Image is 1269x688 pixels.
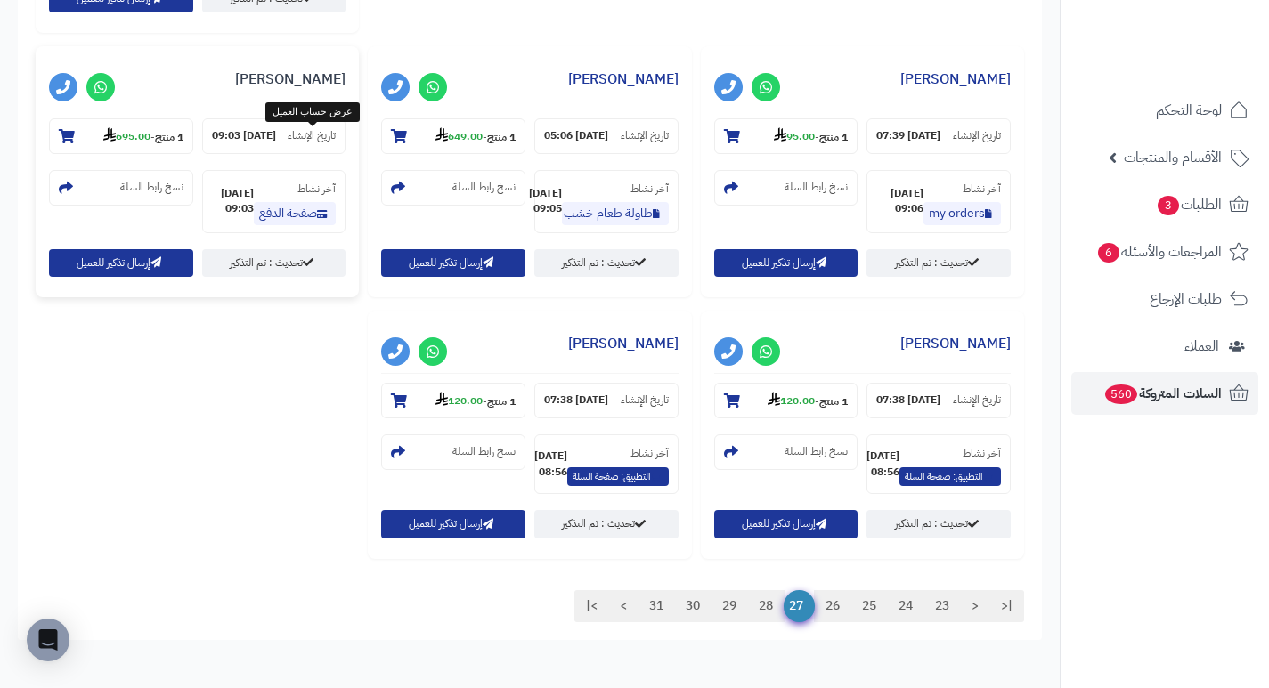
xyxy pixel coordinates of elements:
a: تحديث : تم التذكير [534,249,679,277]
strong: 120.00 [435,393,483,409]
a: 23 [923,590,961,622]
a: صفحة الدفع [254,202,336,225]
span: الطلبات [1156,192,1222,217]
div: عرض حساب العميل [265,102,360,122]
section: 1 منتج-649.00 [381,118,525,154]
strong: [DATE] 07:38 [876,393,940,408]
button: إرسال تذكير للعميل [381,249,525,277]
small: تاريخ الإنشاء [953,128,1001,143]
button: إرسال تذكير للعميل [714,249,858,277]
strong: 95.00 [774,128,815,144]
strong: 120.00 [768,393,815,409]
a: لوحة التحكم [1071,89,1258,132]
strong: 1 منتج [487,128,516,144]
strong: 649.00 [435,128,483,144]
small: - [435,392,516,409]
section: نسخ رابط السلة [381,434,525,470]
strong: [DATE] 09:06 [876,186,923,216]
strong: [DATE] 09:03 [212,186,255,216]
div: Open Intercom Messenger [27,619,69,661]
small: تاريخ الإنشاء [288,128,336,143]
small: آخر نشاط [963,445,1001,461]
small: آخر نشاط [630,181,669,197]
a: [PERSON_NAME] [568,333,679,354]
strong: 1 منتج [155,128,183,144]
strong: [DATE] 08:56 [534,449,567,479]
span: 27 [784,590,815,622]
img: logo-2.png [1148,24,1252,61]
a: [PERSON_NAME] [568,69,679,90]
a: السلات المتروكة560 [1071,372,1258,415]
span: طلبات الإرجاع [1150,287,1222,312]
small: - [774,127,848,145]
a: [PERSON_NAME] [900,69,1011,90]
strong: [DATE] 07:38 [544,393,608,408]
strong: 695.00 [103,128,150,144]
section: نسخ رابط السلة [381,170,525,206]
a: الطلبات3 [1071,183,1258,226]
a: 25 [850,590,888,622]
a: العملاء [1071,325,1258,368]
span: الأقسام والمنتجات [1124,145,1222,170]
a: 24 [887,590,924,622]
span: السلات المتروكة [1103,381,1222,406]
a: 31 [638,590,675,622]
span: 6 [1097,242,1120,263]
span: 3 [1157,195,1180,216]
a: طلبات الإرجاع [1071,278,1258,320]
small: آخر نشاط [963,181,1001,197]
small: - [768,392,848,409]
section: 1 منتج-120.00 [714,383,858,418]
small: - [103,127,183,145]
strong: 1 منتج [819,128,848,144]
a: my orders [923,202,1001,225]
strong: [DATE] 05:06 [544,128,608,143]
strong: [DATE] 07:39 [876,128,940,143]
span: التطبيق: صفحة السلة [899,467,1001,487]
section: نسخ رابط السلة [714,170,858,206]
small: نسخ رابط السلة [120,180,183,195]
a: تحديث : تم التذكير [866,249,1011,277]
a: [PERSON_NAME] [235,69,346,90]
a: تحديث : تم التذكير [202,249,346,277]
strong: [DATE] 09:03 [212,128,276,143]
a: < [960,590,990,622]
span: العملاء [1184,334,1219,359]
button: إرسال تذكير للعميل [49,249,193,277]
a: |< [989,590,1024,622]
small: تاريخ الإنشاء [621,128,669,143]
a: 29 [711,590,748,622]
small: آخر نشاط [297,181,336,197]
a: 28 [747,590,785,622]
a: 26 [814,590,851,622]
strong: [DATE] 09:05 [529,186,562,216]
span: 560 [1103,384,1138,405]
span: التطبيق: صفحة السلة [567,467,669,487]
section: نسخ رابط السلة [714,434,858,470]
button: إرسال تذكير للعميل [714,510,858,538]
a: تحديث : تم التذكير [866,510,1011,538]
small: نسخ رابط السلة [452,180,516,195]
section: 1 منتج-120.00 [381,383,525,418]
strong: [DATE] 08:56 [866,449,899,479]
a: [PERSON_NAME] [900,333,1011,354]
small: نسخ رابط السلة [785,180,848,195]
small: آخر نشاط [630,445,669,461]
section: 1 منتج-695.00 [49,118,193,154]
small: - [435,127,516,145]
a: طاولة طعام خشب مع أرجل معدنية 6 كرسي بني 1759672354 [562,202,669,225]
span: المراجعات والأسئلة [1096,239,1222,264]
small: تاريخ الإنشاء [621,393,669,408]
strong: 1 منتج [819,393,848,409]
section: 1 منتج-95.00 [714,118,858,154]
a: >| [574,590,609,622]
span: لوحة التحكم [1156,98,1222,123]
a: تحديث : تم التذكير [534,510,679,538]
strong: 1 منتج [487,393,516,409]
section: نسخ رابط السلة [49,170,193,206]
small: نسخ رابط السلة [785,444,848,459]
button: إرسال تذكير للعميل [381,510,525,538]
small: تاريخ الإنشاء [953,393,1001,408]
a: المراجعات والأسئلة6 [1071,231,1258,273]
a: > [608,590,639,622]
